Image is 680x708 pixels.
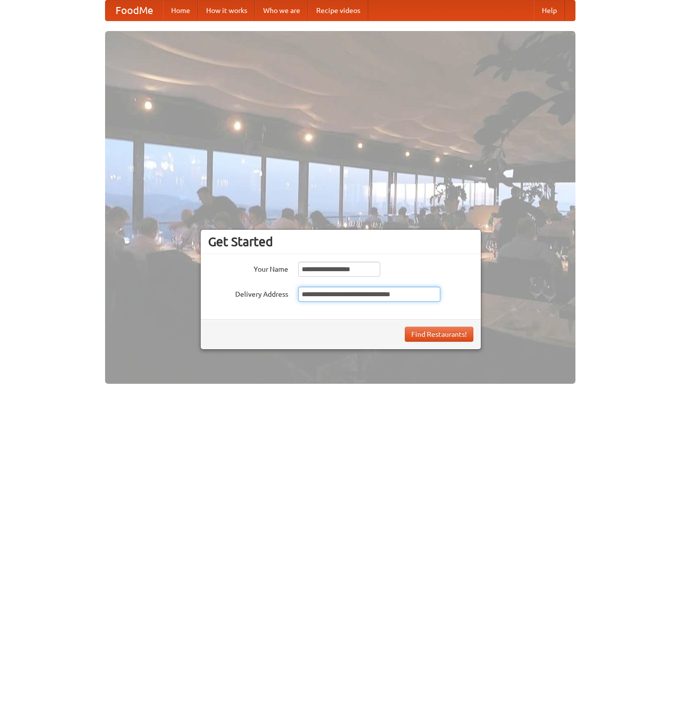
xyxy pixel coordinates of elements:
a: Home [163,1,198,21]
label: Delivery Address [208,287,288,299]
a: Who we are [255,1,308,21]
label: Your Name [208,262,288,274]
h3: Get Started [208,234,473,249]
a: How it works [198,1,255,21]
a: Help [534,1,565,21]
button: Find Restaurants! [405,327,473,342]
a: FoodMe [106,1,163,21]
a: Recipe videos [308,1,368,21]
